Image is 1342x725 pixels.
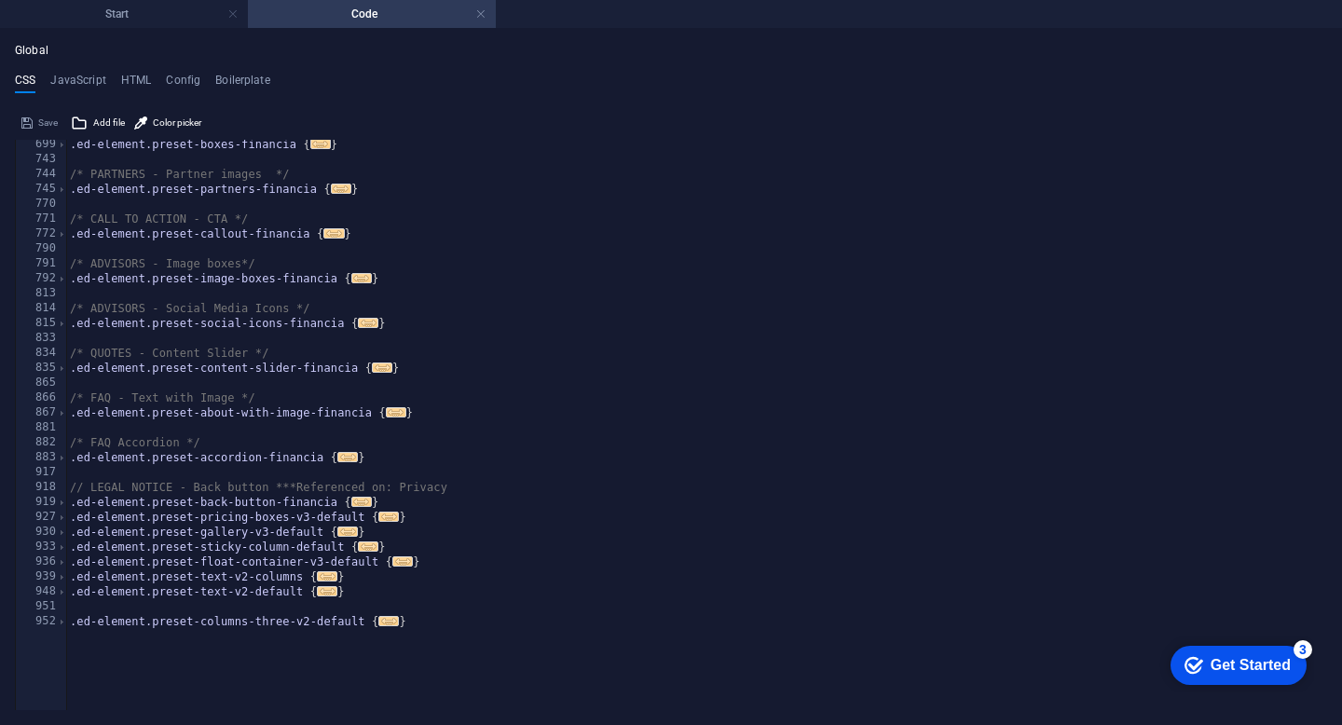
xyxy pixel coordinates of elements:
span: Color picker [153,112,201,134]
div: 948 [16,584,68,599]
h4: HTML [121,74,152,94]
span: ... [392,556,413,567]
h4: Code [248,4,496,24]
span: ... [351,273,372,283]
div: 743 [16,152,68,167]
span: ... [351,497,372,507]
div: 771 [16,212,68,226]
div: 865 [16,376,68,390]
div: 3 [138,4,157,22]
div: 951 [16,599,68,614]
span: ... [317,571,337,581]
div: 814 [16,301,68,316]
div: 699 [16,137,68,152]
div: 866 [16,390,68,405]
div: 930 [16,525,68,540]
div: 952 [16,614,68,629]
span: ... [386,407,406,417]
div: 745 [16,182,68,197]
span: ... [358,541,378,552]
div: 927 [16,510,68,525]
span: Add file [93,112,125,134]
span: ... [358,318,378,328]
span: ... [317,586,337,596]
div: 744 [16,167,68,182]
button: Color picker [131,112,204,134]
button: Add file [68,112,128,134]
h4: Boilerplate [215,74,270,94]
div: 834 [16,346,68,361]
h4: JavaScript [50,74,105,94]
span: ... [324,228,345,239]
div: Get Started [55,21,135,37]
span: ... [331,184,351,194]
div: 883 [16,450,68,465]
div: 936 [16,554,68,569]
span: ... [337,527,358,537]
span: ... [378,616,399,626]
div: 867 [16,405,68,420]
div: Get Started 3 items remaining, 40% complete [15,9,151,48]
div: 882 [16,435,68,450]
div: 790 [16,241,68,256]
div: 772 [16,226,68,241]
span: ... [372,362,392,373]
h4: CSS [15,74,35,94]
span: ... [337,452,358,462]
div: 815 [16,316,68,331]
div: 918 [16,480,68,495]
div: 917 [16,465,68,480]
div: 791 [16,256,68,271]
div: 919 [16,495,68,510]
div: 770 [16,197,68,212]
div: 833 [16,331,68,346]
span: ... [378,512,399,522]
div: 881 [16,420,68,435]
div: 792 [16,271,68,286]
div: 933 [16,540,68,554]
h4: Config [166,74,200,94]
div: 813 [16,286,68,301]
h4: Global [15,44,48,59]
span: ... [310,139,331,149]
div: 939 [16,569,68,584]
div: 835 [16,361,68,376]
